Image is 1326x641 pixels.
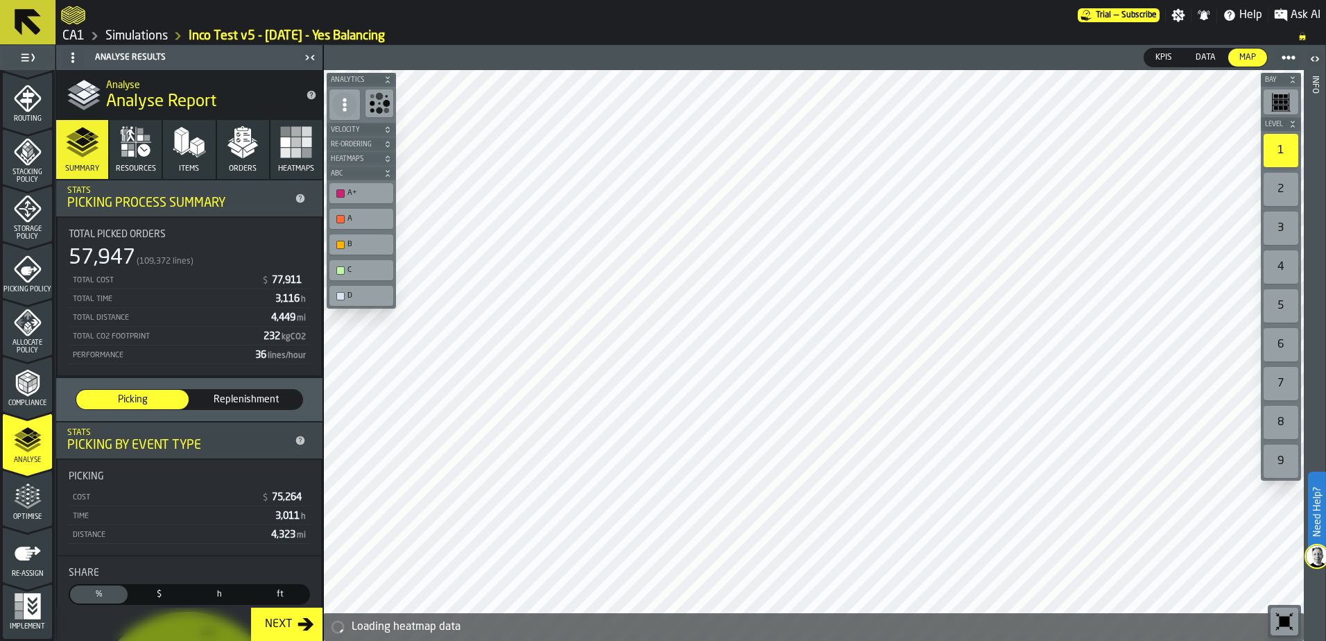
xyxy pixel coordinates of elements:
div: Menu Subscription [1078,8,1160,22]
span: Resources [116,164,156,173]
span: $ [263,276,268,286]
span: Velocity [328,126,381,134]
span: Re-assign [3,570,52,578]
span: mi [297,531,306,540]
button: button- [327,73,396,87]
div: Title [69,567,310,579]
label: button-toggle-Help [1217,7,1268,24]
li: menu Storage Policy [3,186,52,241]
span: — [1114,10,1119,20]
a: logo-header [61,3,85,28]
div: thumb [191,586,248,604]
nav: Breadcrumb [61,28,1320,44]
li: menu Allocate Policy [3,300,52,355]
div: button-toolbar-undefined [1261,364,1301,403]
div: Analyse Results [59,46,300,69]
div: StatList-item-Cost [69,488,310,506]
div: A+ [347,189,389,198]
div: stat-Picking [58,460,321,555]
span: 77,911 [272,275,304,285]
button: button- [327,152,396,166]
span: % [73,588,125,601]
span: Level [1262,121,1286,128]
div: Total Time [71,295,270,304]
div: StatList-item-Total Distance [69,308,310,327]
div: alert-Loading heatmap data [324,613,1304,641]
div: 1 [1264,134,1298,167]
span: KPIs [1150,51,1178,64]
label: button-toggle-Toggle Full Menu [3,48,52,67]
label: button-switch-multi-Map [1228,48,1268,67]
button: button- [1261,117,1301,131]
span: Picking [69,471,104,482]
span: Help [1239,7,1262,24]
li: menu Stacking Policy [3,129,52,185]
div: 7 [1264,367,1298,400]
label: button-switch-multi-Cost [129,584,189,605]
div: button-toolbar-undefined [1261,287,1301,325]
span: Re-Ordering [328,141,381,148]
span: Picking [82,393,183,407]
div: A [332,212,390,226]
div: 8 [1264,406,1298,439]
li: menu Routing [3,72,52,128]
div: 3 [1264,212,1298,245]
div: thumb [130,586,188,604]
span: Heatmaps [278,164,314,173]
div: Distance [71,531,266,540]
div: A+ [332,186,390,200]
span: 3,011 [275,511,307,521]
div: StatList-item-Time [69,506,310,525]
div: Performance [71,351,250,360]
span: $ [263,493,268,503]
span: Map [1234,51,1262,64]
a: link-to-/wh/i/76e2a128-1b54-4d66-80d4-05ae4c277723/simulations/7381fc47-b2e4-4883-b47f-0b3a45e504ef [189,28,385,44]
div: button-toolbar-undefined [1261,87,1301,117]
span: kgCO2 [282,333,306,341]
span: ABC [328,170,381,178]
li: menu Optimise [3,470,52,526]
div: button-toolbar-undefined [327,257,396,283]
label: button-toggle-Open [1305,48,1325,73]
span: Optimise [3,513,52,521]
div: B [332,237,390,252]
label: Need Help? [1309,473,1325,551]
span: Analyse Report [106,91,216,113]
div: button-toolbar-undefined [1261,131,1301,170]
div: Time [71,512,270,521]
li: menu Compliance [3,357,52,412]
div: 2 [1264,173,1298,206]
div: Total Distance [71,314,266,323]
div: thumb [1185,49,1227,67]
div: button-toolbar-undefined [327,206,396,232]
span: Analytics [328,76,381,84]
span: Analyse [3,456,52,464]
div: StatList-item-Total CO2 Footprint [69,327,310,345]
span: Bay [1262,76,1286,84]
button: button- [1261,73,1301,87]
button: button-Next [251,608,322,641]
a: link-to-/wh/i/76e2a128-1b54-4d66-80d4-05ae4c277723 [62,28,85,44]
li: menu Picking Policy [3,243,52,298]
li: menu Re-assign [3,527,52,583]
label: button-switch-multi-Distance [250,584,310,605]
span: mi [297,314,306,323]
div: B [347,240,389,249]
label: button-switch-multi-KPIs [1144,48,1184,67]
span: $ [133,588,185,601]
div: stat-Total Picked Orders [58,218,321,375]
div: StatList-item-Total Time [69,289,310,308]
div: Picking Process Summary [67,196,289,211]
span: Routing [3,115,52,123]
span: 232 [264,332,307,341]
div: D [347,291,389,300]
a: link-to-/wh/i/76e2a128-1b54-4d66-80d4-05ae4c277723 [105,28,168,44]
span: 4,449 [271,313,307,323]
div: D [332,289,390,303]
span: Orders [229,164,257,173]
div: C [347,266,389,275]
div: Loading heatmap data [352,619,1298,635]
span: 36 [255,350,307,360]
div: button-toolbar-undefined [1261,325,1301,364]
div: thumb [1144,49,1183,67]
